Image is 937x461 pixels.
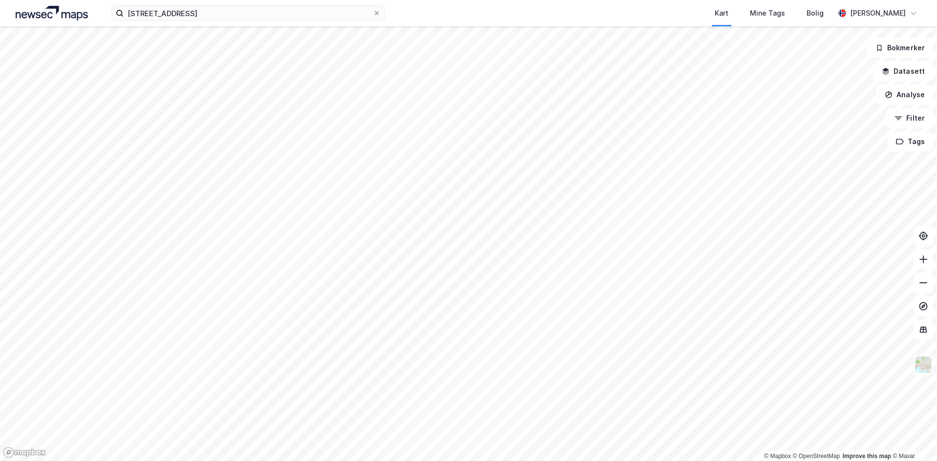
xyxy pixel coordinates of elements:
[793,453,840,460] a: OpenStreetMap
[750,7,785,19] div: Mine Tags
[843,453,891,460] a: Improve this map
[876,85,933,105] button: Analyse
[807,7,824,19] div: Bolig
[16,6,88,21] img: logo.a4113a55bc3d86da70a041830d287a7e.svg
[715,7,728,19] div: Kart
[888,132,933,151] button: Tags
[914,356,933,374] img: Z
[764,453,791,460] a: Mapbox
[873,62,933,81] button: Datasett
[3,447,46,458] a: Mapbox homepage
[850,7,906,19] div: [PERSON_NAME]
[888,414,937,461] iframe: Chat Widget
[867,38,933,58] button: Bokmerker
[886,108,933,128] button: Filter
[124,6,373,21] input: Søk på adresse, matrikkel, gårdeiere, leietakere eller personer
